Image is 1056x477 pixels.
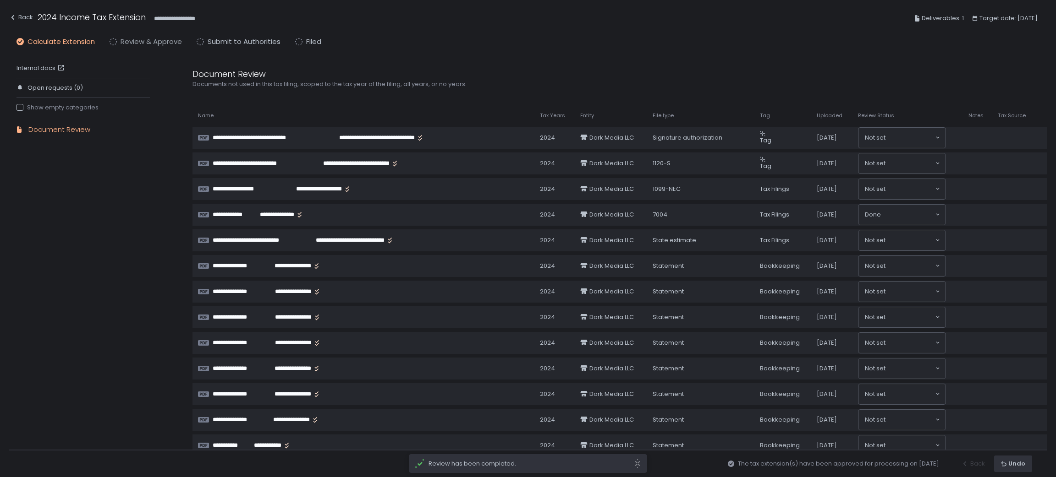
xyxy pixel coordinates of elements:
[653,112,674,119] span: File type
[968,112,984,119] span: Notes
[998,112,1026,119] span: Tax Source
[885,364,935,373] input: Search for option
[27,37,95,47] span: Calculate Extension
[865,415,885,424] span: Not set
[858,205,946,225] div: Search for option
[817,134,837,142] span: [DATE]
[885,236,935,245] input: Search for option
[885,338,935,347] input: Search for option
[885,159,935,168] input: Search for option
[865,261,885,271] span: Not set
[994,455,1032,472] button: Undo
[589,416,634,424] span: Dork Media LLC
[858,282,946,302] div: Search for option
[865,364,885,373] span: Not set
[589,262,634,270] span: Dork Media LLC
[885,184,935,194] input: Search for option
[817,159,837,168] span: [DATE]
[589,134,634,142] span: Dork Media LLC
[858,230,946,250] div: Search for option
[885,261,935,271] input: Search for option
[858,112,894,119] span: Review Status
[817,211,837,219] span: [DATE]
[817,441,837,450] span: [DATE]
[38,11,146,23] h1: 2024 Income Tax Extension
[885,441,935,450] input: Search for option
[885,287,935,296] input: Search for option
[817,416,837,424] span: [DATE]
[306,37,321,47] span: Filed
[9,11,33,26] button: Back
[858,410,946,430] div: Search for option
[760,162,771,170] span: Tag
[1001,460,1025,468] div: Undo
[817,112,842,119] span: Uploaded
[865,390,885,399] span: Not set
[589,364,634,373] span: Dork Media LLC
[817,185,837,193] span: [DATE]
[589,313,634,321] span: Dork Media LLC
[817,287,837,296] span: [DATE]
[922,13,964,24] span: Deliverables: 1
[865,133,885,142] span: Not set
[589,441,634,450] span: Dork Media LLC
[589,185,634,193] span: Dork Media LLC
[817,262,837,270] span: [DATE]
[885,415,935,424] input: Search for option
[16,64,66,72] a: Internal docs
[817,390,837,398] span: [DATE]
[817,339,837,347] span: [DATE]
[858,307,946,327] div: Search for option
[885,313,935,322] input: Search for option
[589,211,634,219] span: Dork Media LLC
[589,390,634,398] span: Dork Media LLC
[865,338,885,347] span: Not set
[817,236,837,244] span: [DATE]
[817,313,837,321] span: [DATE]
[865,441,885,450] span: Not set
[634,459,641,468] svg: close
[589,159,634,168] span: Dork Media LLC
[192,80,632,88] div: Documents not used in this tax filing, scoped to the tax year of the filing, all years, or no years.
[858,256,946,276] div: Search for option
[589,236,634,244] span: Dork Media LLC
[858,153,946,173] div: Search for option
[589,287,634,296] span: Dork Media LLC
[858,358,946,379] div: Search for option
[858,384,946,404] div: Search for option
[858,128,946,148] div: Search for option
[858,435,946,455] div: Search for option
[865,210,881,219] span: Done
[865,313,885,322] span: Not set
[27,84,83,92] span: Open requests (0)
[865,287,885,296] span: Not set
[9,12,33,23] div: Back
[865,184,885,194] span: Not set
[979,13,1038,24] span: Target date: [DATE]
[885,390,935,399] input: Search for option
[885,133,935,142] input: Search for option
[858,333,946,353] div: Search for option
[760,112,770,119] span: Tag
[28,125,90,135] div: Document Review
[865,236,885,245] span: Not set
[817,364,837,373] span: [DATE]
[429,460,634,468] span: Review has been completed.
[192,68,632,80] div: Document Review
[121,37,182,47] span: Review & Approve
[198,112,214,119] span: Name
[589,339,634,347] span: Dork Media LLC
[580,112,594,119] span: Entity
[858,179,946,199] div: Search for option
[760,136,771,145] span: Tag
[540,112,565,119] span: Tax Years
[738,460,939,468] span: The tax extension(s) have been approved for processing on [DATE]
[881,210,935,219] input: Search for option
[865,159,885,168] span: Not set
[208,37,280,47] span: Submit to Authorities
